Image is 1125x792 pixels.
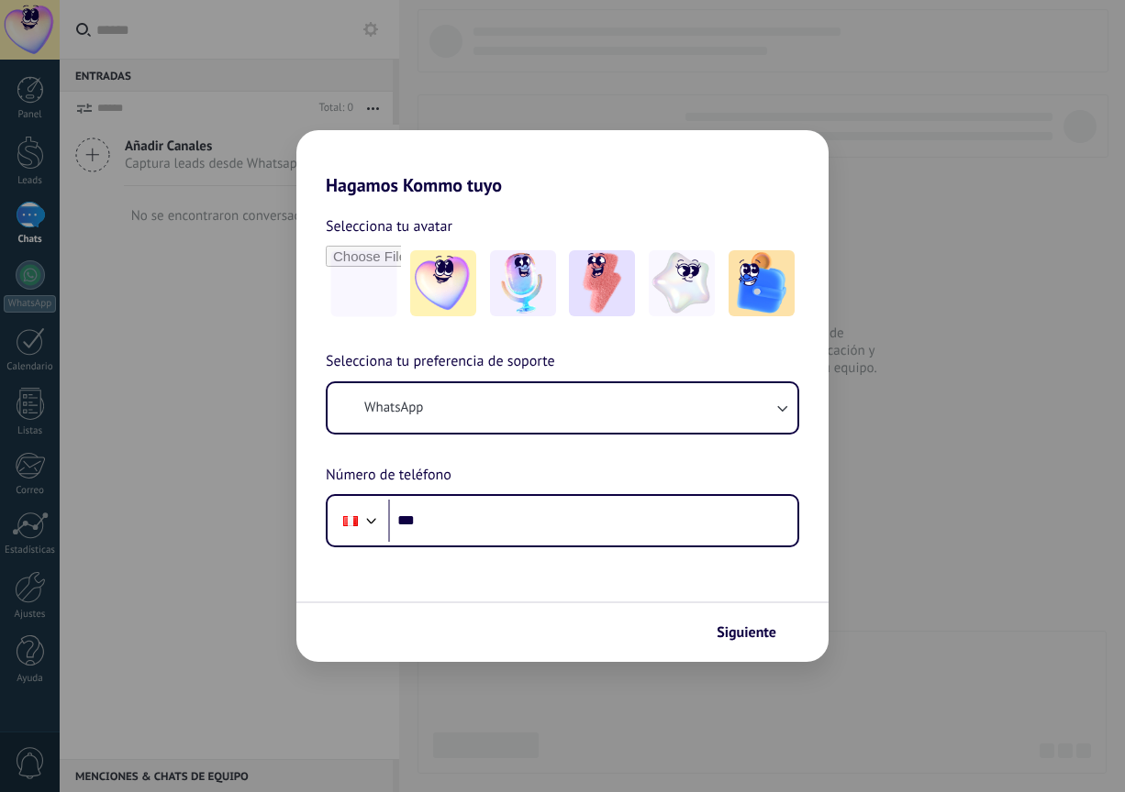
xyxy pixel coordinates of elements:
[364,399,423,417] span: WhatsApp
[296,130,829,196] h2: Hagamos Kommo tuyo
[729,250,795,316] img: -5.jpeg
[410,250,476,316] img: -1.jpeg
[326,350,555,374] span: Selecciona tu preferencia de soporte
[717,626,776,639] span: Siguiente
[649,250,715,316] img: -4.jpeg
[708,617,801,648] button: Siguiente
[333,501,368,540] div: Peru: + 51
[569,250,635,316] img: -3.jpeg
[490,250,556,316] img: -2.jpeg
[326,214,452,238] span: Selecciona tu avatar
[326,464,451,488] span: Número de teléfono
[328,383,797,433] button: WhatsApp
